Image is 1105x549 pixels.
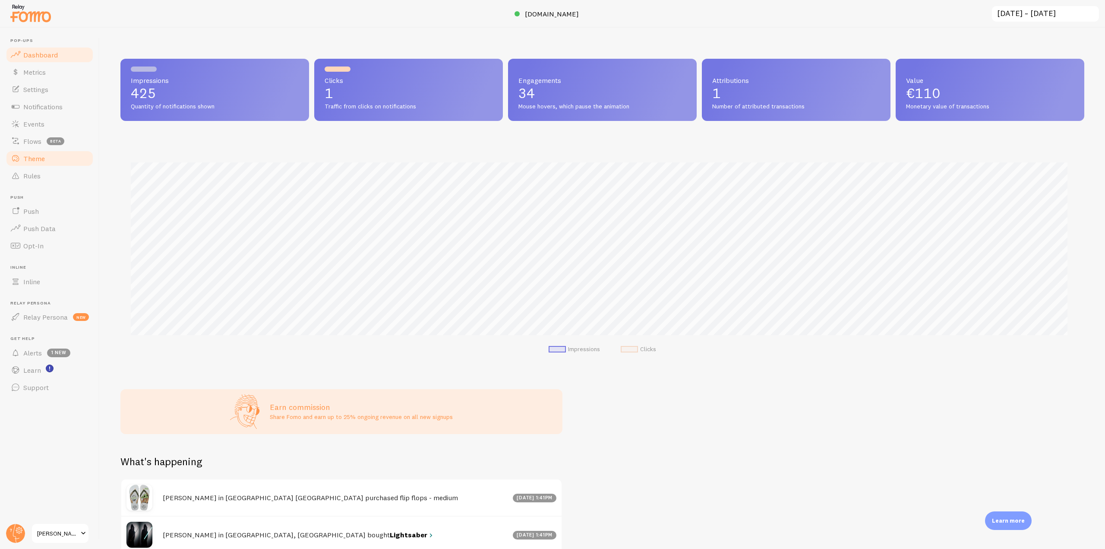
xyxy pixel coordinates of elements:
[23,366,41,374] span: Learn
[73,313,89,321] span: new
[23,313,68,321] span: Relay Persona
[906,77,1074,84] span: Value
[390,530,435,539] a: Lightsaber
[325,103,493,111] span: Traffic from clicks on notifications
[46,365,54,372] svg: <p>Watch New Feature Tutorials!</p>
[513,531,557,539] div: [DATE] 1:41pm
[23,241,44,250] span: Opt-In
[513,494,557,502] div: [DATE] 1:41pm
[549,346,600,353] li: Impressions
[5,167,94,184] a: Rules
[5,273,94,290] a: Inline
[985,511,1032,530] div: Learn more
[5,46,94,63] a: Dashboard
[5,133,94,150] a: Flows beta
[10,301,94,306] span: Relay Persona
[10,336,94,342] span: Get Help
[37,528,78,539] span: [PERSON_NAME]-test-store
[325,86,493,100] p: 1
[23,277,40,286] span: Inline
[163,493,508,502] h4: [PERSON_NAME] in [GEOGRAPHIC_DATA] [GEOGRAPHIC_DATA] purchased flip flops - medium
[23,207,39,216] span: Push
[518,86,686,100] p: 34
[906,85,941,102] span: €110
[9,2,52,24] img: fomo-relay-logo-orange.svg
[621,346,656,353] li: Clicks
[23,224,56,233] span: Push Data
[712,77,880,84] span: Attributions
[5,308,94,326] a: Relay Persona new
[23,154,45,163] span: Theme
[712,103,880,111] span: Number of attributed transactions
[5,63,94,81] a: Metrics
[5,362,94,379] a: Learn
[23,102,63,111] span: Notifications
[23,171,41,180] span: Rules
[131,77,299,84] span: Impressions
[5,344,94,362] a: Alerts 1 new
[23,85,48,94] span: Settings
[23,51,58,59] span: Dashboard
[23,120,44,128] span: Events
[120,455,202,468] h2: What's happening
[10,38,94,44] span: Pop-ups
[31,523,89,544] a: [PERSON_NAME]-test-store
[5,379,94,396] a: Support
[23,68,46,76] span: Metrics
[47,349,70,357] span: 1 new
[131,103,299,111] span: Quantity of notifications shown
[906,103,1074,111] span: Monetary value of transactions
[518,77,686,84] span: Engagements
[47,137,64,145] span: beta
[518,103,686,111] span: Mouse hovers, which pause the animation
[270,402,453,412] h3: Earn commission
[10,265,94,270] span: Inline
[5,81,94,98] a: Settings
[163,530,508,539] h4: [PERSON_NAME] in [GEOGRAPHIC_DATA], [GEOGRAPHIC_DATA] bought
[712,86,880,100] p: 1
[992,517,1025,525] p: Learn more
[23,383,49,392] span: Support
[5,150,94,167] a: Theme
[10,195,94,200] span: Push
[23,349,42,357] span: Alerts
[5,203,94,220] a: Push
[5,115,94,133] a: Events
[325,77,493,84] span: Clicks
[5,220,94,237] a: Push Data
[270,413,453,421] p: Share Fomo and earn up to 25% ongoing revenue on all new signups
[131,86,299,100] p: 425
[5,98,94,115] a: Notifications
[5,237,94,254] a: Opt-In
[23,137,41,146] span: Flows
